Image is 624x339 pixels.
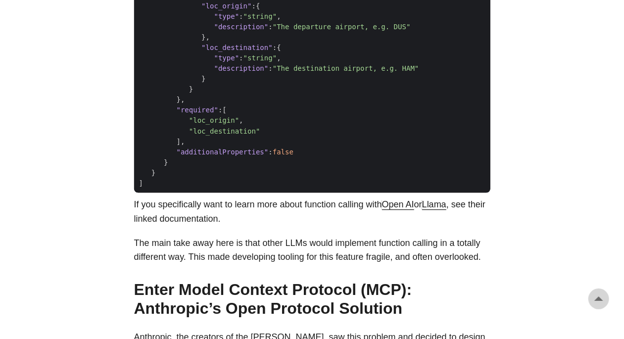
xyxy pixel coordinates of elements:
span: : [239,54,243,62]
span: } [151,169,155,177]
p: If you specifically want to learn more about function calling with or , see their linked document... [134,197,490,226]
span: "The destination airport, e.g. HAM" [273,64,419,72]
a: Llama [422,199,446,209]
span: "description" [214,23,269,31]
span: :{ [273,44,281,51]
span: "required" [177,106,218,114]
span: "loc_origin" [189,116,239,124]
span: ], [177,138,185,145]
a: Open AI [382,199,414,209]
span: } [189,85,193,93]
span: "string" [243,54,277,62]
span: : [239,12,243,20]
span: ] [139,179,143,187]
a: go to top [588,289,609,309]
span: "loc_destination" [189,127,260,135]
span: } [201,75,205,83]
span: "loc_origin" [201,2,251,10]
span: } [164,158,168,166]
span: : [268,148,272,156]
span: "additionalProperties" [177,148,269,156]
span: "type" [214,54,240,62]
span: false [273,148,293,156]
span: "description" [214,64,269,72]
span: "type" [214,12,240,20]
span: , [277,12,281,20]
span: : [268,23,272,31]
span: "loc_destination" [201,44,273,51]
p: The main take away here is that other LLMs would implement function calling in a totally differen... [134,236,490,265]
span: "string" [243,12,277,20]
span: }, [201,33,210,41]
span: , [239,116,243,124]
span: , [277,54,281,62]
h2: Enter Model Context Protocol (MCP): Anthropic’s Open Protocol Solution [134,280,490,318]
span: }, [177,96,185,103]
span: "The departure airport, e.g. DUS" [273,23,411,31]
span: :[ [218,106,227,114]
span: : [268,64,272,72]
span: :{ [252,2,260,10]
